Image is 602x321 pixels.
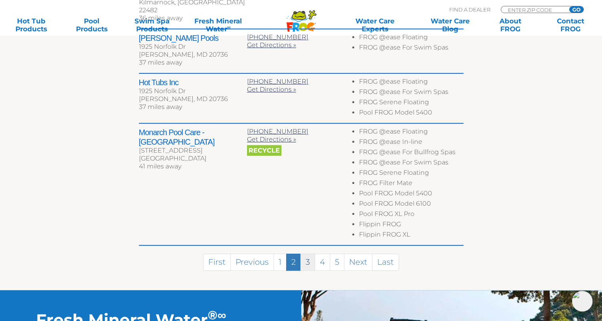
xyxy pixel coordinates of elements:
[359,78,463,88] li: FROG @ease Floating
[247,145,281,156] span: Recycle
[273,254,287,271] a: 1
[359,33,463,44] li: FROG @ease Floating
[572,291,593,311] img: openIcon
[8,17,55,33] a: Hot TubProducts
[487,17,534,33] a: AboutFROG
[139,103,182,111] span: 37 miles away
[507,6,560,13] input: Zip Code Form
[230,254,274,271] a: Previous
[139,59,182,66] span: 37 miles away
[139,43,247,51] div: 1925 Norfolk Dr
[372,254,399,271] a: Last
[359,44,463,54] li: FROG @ease For Swim Spas
[359,220,463,231] li: Flippin FROG
[247,136,296,143] a: Get Directions »
[139,51,247,59] div: [PERSON_NAME], MD 20736
[139,95,247,103] div: [PERSON_NAME], MD 20736
[247,78,308,85] a: [PHONE_NUMBER]
[449,6,490,13] p: Find A Dealer
[247,41,296,49] a: Get Directions »
[359,138,463,148] li: FROG @ease In-line
[286,254,301,271] a: 2
[359,189,463,200] li: Pool FROG Model 5400
[300,254,315,271] a: 3
[359,88,463,98] li: FROG @ease For Swim Spas
[139,33,247,43] h2: [PERSON_NAME] Pools
[139,14,182,22] span: 36 miles away
[139,147,247,155] div: [STREET_ADDRESS]
[247,86,296,93] a: Get Directions »
[359,109,463,119] li: Pool FROG Model 5400
[359,210,463,220] li: Pool FROG XL Pro
[547,17,594,33] a: ContactFROG
[139,162,181,170] span: 41 miles away
[359,148,463,159] li: FROG @ease For Bullfrog Spas
[359,159,463,169] li: FROG @ease For Swim Spas
[139,87,247,95] div: 1925 Norfolk Dr
[359,179,463,189] li: FROG Filter Mate
[359,128,463,138] li: FROG @ease Floating
[247,128,308,135] a: [PHONE_NUMBER]
[247,33,308,41] a: [PHONE_NUMBER]
[139,78,247,87] h2: Hot Tubs Inc
[203,254,231,271] a: First
[359,231,463,241] li: Flippin FROG XL
[68,17,115,33] a: PoolProducts
[315,254,330,271] a: 4
[139,155,247,162] div: [GEOGRAPHIC_DATA]
[344,254,372,271] a: Next
[139,128,247,147] h2: Monarch Pool Care - [GEOGRAPHIC_DATA]
[359,169,463,179] li: FROG Serene Floating
[359,200,463,210] li: Pool FROG Model 6100
[129,17,175,33] a: Swim SpaProducts
[569,6,583,13] input: GO
[330,254,344,271] a: 5
[359,98,463,109] li: FROG Serene Floating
